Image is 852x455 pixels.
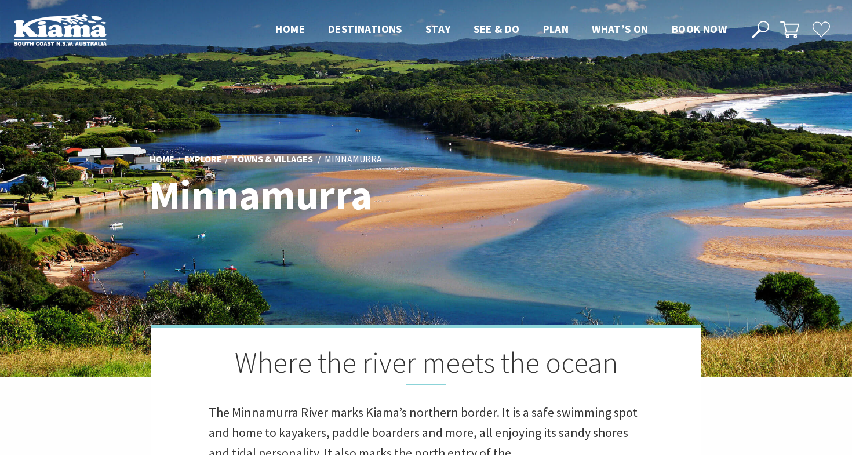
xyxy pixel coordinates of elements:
span: See & Do [474,22,519,36]
span: Plan [543,22,569,36]
span: Book now [672,22,727,36]
span: What’s On [592,22,649,36]
span: Stay [425,22,451,36]
a: Home [150,153,174,166]
span: Home [275,22,305,36]
nav: Main Menu [264,20,738,39]
a: Towns & Villages [232,153,313,166]
span: Destinations [328,22,402,36]
h2: Where the river meets the ocean [209,345,643,385]
h1: Minnamurra [150,173,477,217]
img: Kiama Logo [14,14,107,46]
li: Minnamurra [325,152,382,167]
a: Explore [184,153,222,166]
